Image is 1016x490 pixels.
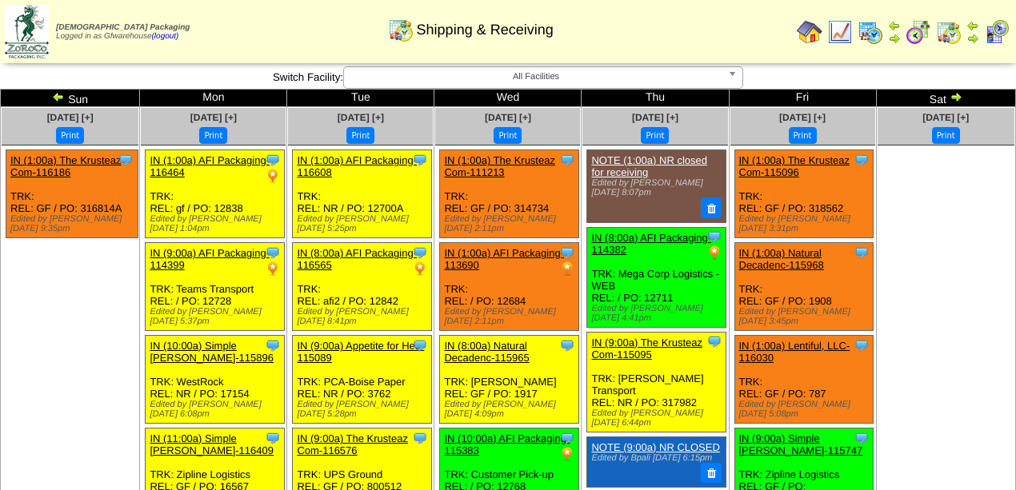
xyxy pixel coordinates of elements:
[559,337,575,353] img: Tooltip
[150,400,284,419] div: Edited by [PERSON_NAME] [DATE] 6:08pm
[591,232,711,256] a: IN (8:00a) AFI Packaging-114382
[444,340,529,364] a: IN (8:00a) Natural Decadenc-115965
[190,112,237,123] a: [DATE] [+]
[350,67,722,86] span: All Facilities
[906,19,931,45] img: calendarblend.gif
[293,243,432,331] div: TRK: REL: afi2 / PO: 12842
[440,150,579,238] div: TRK: REL: GF / PO: 314734
[444,400,578,419] div: Edited by [PERSON_NAME] [DATE] 4:09pm
[434,90,582,107] td: Wed
[297,400,431,419] div: Edited by [PERSON_NAME] [DATE] 5:28pm
[56,23,190,41] span: Logged in as Gfwarehouse
[444,247,564,271] a: IN (1:00a) AFI Packaging-113690
[559,261,575,277] img: PO
[444,432,570,456] a: IN (10:00a) AFI Packaging-115383
[150,340,274,364] a: IN (10:00a) Simple [PERSON_NAME]-115896
[587,332,726,432] div: TRK: [PERSON_NAME] Transport REL: NR / PO: 317982
[444,154,555,178] a: IN (1:00a) The Krusteaz Com-111213
[559,430,575,446] img: Tooltip
[779,112,826,123] a: [DATE] [+]
[739,400,874,419] div: Edited by [PERSON_NAME] [DATE] 5:08pm
[591,178,720,197] div: Edited by [PERSON_NAME] [DATE] 8:07pm
[591,154,707,178] a: NOTE (1:00a) NR closed for receiving
[265,430,281,446] img: Tooltip
[591,304,726,323] div: Edited by [PERSON_NAME] [DATE] 4:41pm
[739,432,863,456] a: IN (9:00a) Simple [PERSON_NAME]-115747
[56,23,190,32] span: [DEMOGRAPHIC_DATA] Packaging
[150,214,284,233] div: Edited by [PERSON_NAME] [DATE] 1:04pm
[346,127,374,144] button: Print
[10,214,138,233] div: Edited by [PERSON_NAME] [DATE] 9:35pm
[297,214,431,233] div: Edited by [PERSON_NAME] [DATE] 5:25pm
[417,22,554,38] span: Shipping & Receiving
[265,168,281,184] img: PO
[876,90,1015,107] td: Sat
[966,32,979,45] img: arrowright.gif
[854,430,870,446] img: Tooltip
[412,152,428,168] img: Tooltip
[950,90,962,103] img: arrowright.gif
[706,245,722,261] img: PO
[966,19,979,32] img: arrowleft.gif
[587,227,726,327] div: TRK: Mega Corp Logistics - WEB REL: / PO: 12711
[854,245,870,261] img: Tooltip
[734,243,874,331] div: TRK: REL: GF / PO: 1908
[559,446,575,462] img: PO
[146,150,285,238] div: TRK: REL: gf / PO: 12838
[412,261,428,277] img: PO
[440,336,579,424] div: TRK: [PERSON_NAME] REL: GF / PO: 1917
[5,5,49,58] img: zoroco-logo-small.webp
[265,337,281,353] img: Tooltip
[146,243,285,331] div: TRK: Teams Transport REL: / PO: 12728
[858,19,883,45] img: calendarprod.gif
[485,112,531,123] a: [DATE] [+]
[265,261,281,277] img: PO
[444,307,578,326] div: Edited by [PERSON_NAME] [DATE] 2:11pm
[152,32,179,41] a: (logout)
[582,90,729,107] td: Thu
[739,307,874,326] div: Edited by [PERSON_NAME] [DATE] 3:45pm
[440,243,579,331] div: TRK: REL: / PO: 12684
[293,336,432,424] div: TRK: PCA-Boise Paper REL: NR / PO: 3762
[591,453,720,463] div: Edited by Bpali [DATE] 6:15pm
[199,127,227,144] button: Print
[706,333,722,349] img: Tooltip
[56,127,84,144] button: Print
[739,247,824,271] a: IN (1:00a) Natural Decadenc-115968
[706,229,722,245] img: Tooltip
[10,154,122,178] a: IN (1:00a) The Krusteaz Com-116186
[591,337,702,361] a: IN (9:00a) The Krusteaz Com-115095
[150,432,274,456] a: IN (11:00a) Simple [PERSON_NAME]-116409
[297,340,424,364] a: IN (9:00a) Appetite for Hea-115089
[118,152,134,168] img: Tooltip
[936,19,962,45] img: calendarinout.gif
[888,19,901,32] img: arrowleft.gif
[293,150,432,238] div: TRK: REL: NR / PO: 12700A
[854,152,870,168] img: Tooltip
[297,307,431,326] div: Edited by [PERSON_NAME] [DATE] 8:41pm
[287,90,434,107] td: Tue
[140,90,287,107] td: Mon
[47,112,94,123] a: [DATE] [+]
[797,19,822,45] img: home.gif
[827,19,853,45] img: line_graph.gif
[984,19,1010,45] img: calendarcustomer.gif
[922,112,969,123] a: [DATE] [+]
[494,127,522,144] button: Print
[729,90,876,107] td: Fri
[888,32,901,45] img: arrowright.gif
[297,154,417,178] a: IN (1:00a) AFI Packaging-116608
[559,152,575,168] img: Tooltip
[1,90,140,107] td: Sun
[150,307,284,326] div: Edited by [PERSON_NAME] [DATE] 5:37pm
[632,112,678,123] span: [DATE] [+]
[412,337,428,353] img: Tooltip
[338,112,384,123] span: [DATE] [+]
[591,441,719,453] a: NOTE (9:00a) NR CLOSED
[297,247,417,271] a: IN (8:00a) AFI Packaging-116565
